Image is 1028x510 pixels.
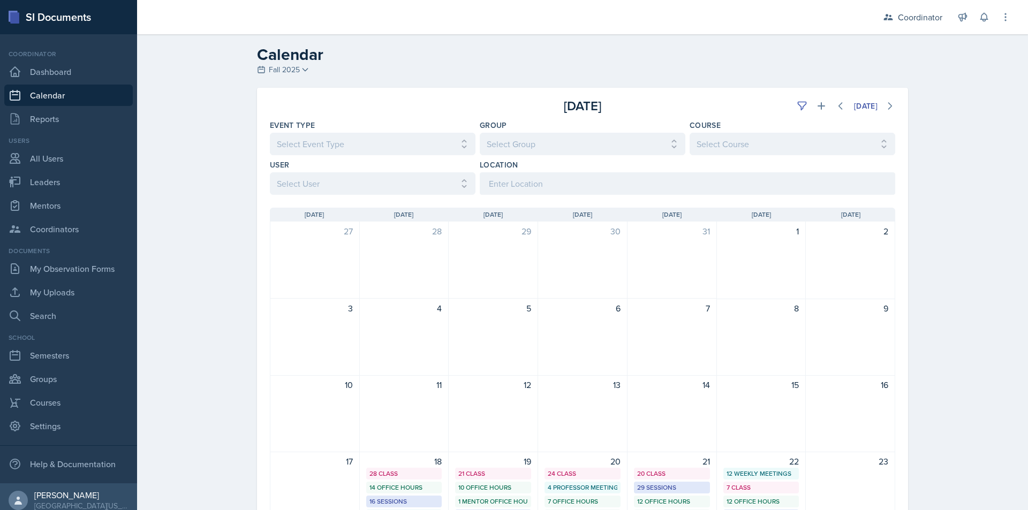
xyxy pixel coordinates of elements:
div: 28 [366,225,442,238]
a: Semesters [4,345,133,366]
div: 10 [277,378,353,391]
div: 11 [366,378,442,391]
div: Users [4,136,133,146]
span: [DATE] [841,210,860,219]
div: 21 Class [458,469,528,478]
div: Coordinator [4,49,133,59]
div: 28 Class [369,469,439,478]
span: [DATE] [394,210,413,219]
div: 5 [455,302,531,315]
span: [DATE] [573,210,592,219]
div: 27 [277,225,353,238]
div: 29 [455,225,531,238]
span: [DATE] [752,210,771,219]
div: 4 Professor Meetings [548,483,617,492]
div: 15 [723,378,799,391]
a: Groups [4,368,133,390]
div: School [4,333,133,342]
span: [DATE] [305,210,324,219]
input: Enter Location [480,172,895,195]
a: Coordinators [4,218,133,240]
a: All Users [4,148,133,169]
div: 31 [634,225,710,238]
div: Help & Documentation [4,453,133,475]
span: [DATE] [483,210,503,219]
div: [PERSON_NAME] [34,490,128,500]
div: 20 [545,455,621,468]
div: 9 [812,302,888,315]
div: [DATE] [478,96,686,116]
a: My Observation Forms [4,258,133,279]
div: 7 Class [727,483,796,492]
a: Mentors [4,195,133,216]
div: 23 [812,455,888,468]
div: 13 [545,378,621,391]
a: Settings [4,415,133,437]
div: Coordinator [898,11,942,24]
a: Courses [4,392,133,413]
label: Event Type [270,120,315,131]
div: 18 [366,455,442,468]
div: 12 [455,378,531,391]
a: Calendar [4,85,133,106]
div: 22 [723,455,799,468]
div: 14 Office Hours [369,483,439,492]
a: Dashboard [4,61,133,82]
label: Group [480,120,507,131]
div: 16 Sessions [369,497,439,506]
div: 4 [366,302,442,315]
a: My Uploads [4,281,133,303]
a: Reports [4,108,133,130]
div: 16 [812,378,888,391]
div: 2 [812,225,888,238]
a: Search [4,305,133,326]
div: 17 [277,455,353,468]
div: 6 [545,302,621,315]
label: Course [690,120,721,131]
div: 7 [634,302,710,315]
div: 3 [277,302,353,315]
div: 10 Office Hours [458,483,528,492]
div: 1 [723,225,799,238]
div: 30 [545,225,621,238]
div: 14 [634,378,710,391]
div: 19 [455,455,531,468]
div: 29 Sessions [637,483,707,492]
label: User [270,159,289,170]
div: 7 Office Hours [548,497,617,506]
label: Location [480,159,518,170]
div: 24 Class [548,469,617,478]
div: 21 [634,455,710,468]
div: 12 Office Hours [727,497,796,506]
span: Fall 2025 [269,64,300,75]
button: [DATE] [847,97,885,115]
div: [DATE] [854,102,878,110]
a: Leaders [4,171,133,193]
div: 12 Weekly Meetings [727,469,796,478]
div: 8 [723,302,799,315]
div: 1 Mentor Office Hour [458,497,528,506]
h2: Calendar [257,45,908,64]
span: [DATE] [662,210,682,219]
div: 12 Office Hours [637,497,707,506]
div: 20 Class [637,469,707,478]
div: Documents [4,246,133,256]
